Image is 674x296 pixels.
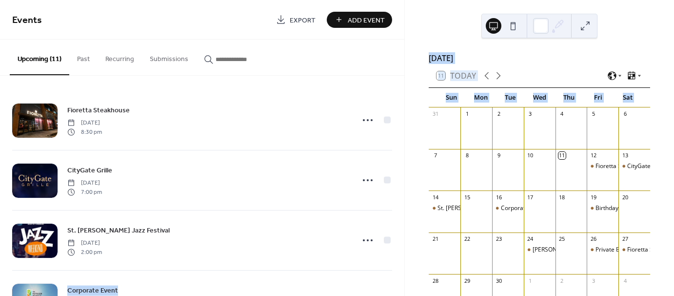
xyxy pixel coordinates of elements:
span: [DATE] [67,179,102,188]
div: St. Charles Jazz Festival [429,204,460,212]
div: 27 [621,235,629,243]
span: 2:00 pm [67,248,102,256]
div: 30 [495,277,502,284]
div: Wed [525,88,554,107]
a: Export [269,12,323,28]
div: 2 [558,277,566,284]
div: 28 [432,277,439,284]
div: 5 [590,110,597,118]
div: 23 [495,235,502,243]
div: 29 [463,277,471,284]
div: 19 [590,193,597,201]
a: Fioretta Steakhouse [67,105,130,116]
button: Add Event [327,12,392,28]
div: 10 [527,152,534,159]
div: Corporate Event [501,204,545,212]
div: CityGate Grille [618,162,650,170]
div: 1 [527,277,534,284]
div: 13 [621,152,629,159]
div: Sun [436,88,466,107]
div: Fioretta Steakhouse [595,162,650,170]
span: Add Event [348,15,385,25]
div: 4 [558,110,566,118]
span: Fioretta Steakhouse [67,106,130,116]
div: Sat [613,88,642,107]
a: CityGate Grille [67,165,112,176]
div: 25 [558,235,566,243]
div: St. [PERSON_NAME] Jazz Festival [437,204,526,212]
div: 12 [590,152,597,159]
div: 11 [558,152,566,159]
div: 16 [495,193,502,201]
div: 20 [621,193,629,201]
div: 3 [527,110,534,118]
div: Birthday Gig at Ciao! Cafe and Wine Bar [587,204,618,212]
span: 8:30 pm [67,127,102,136]
div: 31 [432,110,439,118]
div: 15 [463,193,471,201]
div: 14 [432,193,439,201]
div: 24 [527,235,534,243]
button: Upcoming (11) [10,40,69,75]
div: CityGate Grille [627,162,667,170]
span: CityGate Grille [67,166,112,176]
div: Fioretta Steakhouse [587,162,618,170]
div: 26 [590,235,597,243]
div: Tue [496,88,525,107]
span: 7:00 pm [67,188,102,196]
div: 7 [432,152,439,159]
div: 6 [621,110,629,118]
div: 8 [463,152,471,159]
div: 9 [495,152,502,159]
div: 18 [558,193,566,201]
button: Recurring [98,40,142,74]
div: [DATE] [429,52,650,64]
div: Corporate Event [492,204,524,212]
div: 4 [621,277,629,284]
div: Fri [583,88,613,107]
div: 2 [495,110,502,118]
div: 17 [527,193,534,201]
div: Thu [554,88,583,107]
div: 1 [463,110,471,118]
div: Mon [466,88,495,107]
div: Glessner House Music in the Courtyard Series [524,246,555,254]
div: 3 [590,277,597,284]
button: Past [69,40,98,74]
span: Corporate Event [67,286,118,296]
div: Private Birthday Party [595,246,654,254]
div: 22 [463,235,471,243]
a: Corporate Event [67,285,118,296]
span: St. [PERSON_NAME] Jazz Festival [67,226,170,236]
span: [DATE] [67,119,102,127]
div: Fioretta Steakhouse [618,246,650,254]
span: [DATE] [67,239,102,248]
a: St. [PERSON_NAME] Jazz Festival [67,225,170,236]
button: Submissions [142,40,196,74]
div: 21 [432,235,439,243]
span: Events [12,11,42,30]
div: Private Birthday Party [587,246,618,254]
span: Export [290,15,316,25]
